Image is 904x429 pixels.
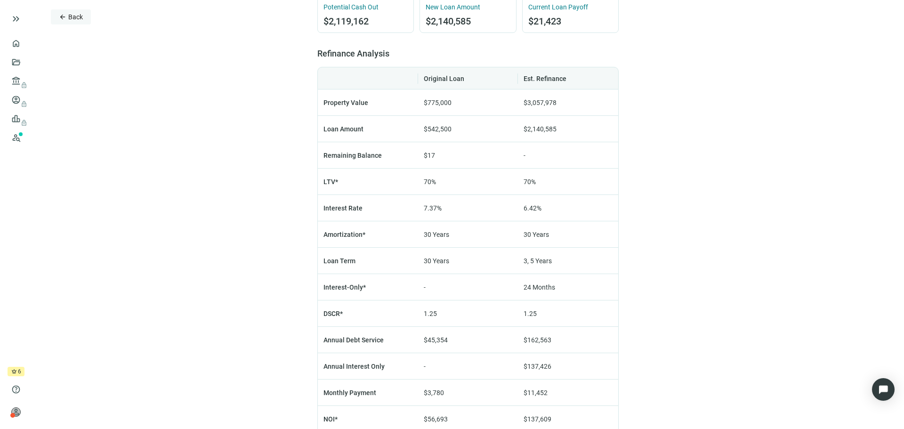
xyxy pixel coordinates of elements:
[323,16,408,27] span: $2,119,162
[426,16,510,27] span: $2,140,585
[524,178,536,186] span: 70%
[424,283,426,291] span: -
[524,310,537,317] span: 1.25
[424,336,448,344] span: $45,354
[323,310,343,317] span: DSCR*
[424,125,452,133] span: $542,500
[323,125,363,133] span: Loan Amount
[424,99,452,106] span: $775,000
[323,204,363,212] span: Interest Rate
[11,385,21,394] span: help
[524,75,566,82] span: Est. Refinance
[424,389,444,397] span: $3,780
[424,204,442,212] span: 7.37%
[424,363,426,370] span: -
[323,389,376,397] span: Monthly Payment
[524,389,548,397] span: $11,452
[524,99,557,106] span: $3,057,978
[68,13,83,21] span: Back
[524,363,551,370] span: $137,426
[426,2,510,12] span: New Loan Amount
[11,407,21,417] span: person
[524,415,551,423] span: $137,609
[317,49,389,58] span: Refinance Analysis
[323,257,355,265] span: Loan Term
[18,367,21,376] span: 6
[872,378,895,401] div: Open Intercom Messenger
[323,336,384,344] span: Annual Debt Service
[424,178,436,186] span: 70%
[424,310,437,317] span: 1.25
[424,231,449,238] span: 30 Years
[424,415,448,423] span: $56,693
[11,369,17,374] span: crown
[524,283,555,291] span: 24 Months
[323,283,366,291] span: Interest-Only*
[524,204,541,212] span: 6.42%
[323,2,408,12] span: Potential Cash Out
[424,75,464,82] span: Original Loan
[524,125,557,133] span: $2,140,585
[524,336,551,344] span: $162,563
[528,16,613,27] span: $21,423
[528,2,613,12] span: Current Loan Payoff
[524,231,549,238] span: 30 Years
[323,363,385,370] span: Annual Interest Only
[323,231,365,238] span: Amortization*
[10,13,22,24] button: keyboard_double_arrow_right
[51,9,91,24] button: arrow_backBack
[524,152,525,159] span: -
[323,152,382,159] span: Remaining Balance
[524,257,552,265] span: 3, 5 Years
[424,257,449,265] span: 30 Years
[323,99,368,106] span: Property Value
[424,152,435,159] span: $17
[59,13,66,21] span: arrow_back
